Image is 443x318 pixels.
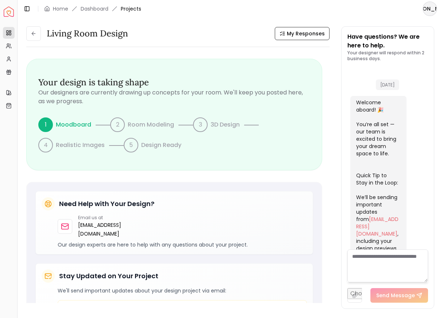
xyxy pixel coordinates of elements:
a: Home [53,5,68,12]
p: Realistic Images [56,141,105,150]
button: My Responses [275,27,330,40]
h5: Stay Updated on Your Project [59,271,158,281]
nav: breadcrumb [44,5,141,12]
p: Our design experts are here to help with any questions about your project. [58,241,307,248]
p: Our designers are currently drawing up concepts for your room. We'll keep you posted here, as we ... [38,88,310,106]
div: 2 [110,117,125,132]
p: Email us at [78,215,121,221]
button: [PERSON_NAME] [423,1,437,16]
h5: Need Help with Your Design? [59,199,154,209]
span: My Responses [287,30,325,37]
div: 1 [38,117,53,132]
a: [EMAIL_ADDRESS][DOMAIN_NAME] [78,221,121,238]
p: 3D Design [211,120,240,129]
img: Spacejoy Logo [4,7,14,17]
div: 3 [193,117,208,132]
p: Moodboard [56,120,91,129]
span: [PERSON_NAME] [423,2,436,15]
div: 5 [124,138,138,152]
a: Spacejoy [4,7,14,17]
a: Dashboard [81,5,108,12]
div: 4 [38,138,53,152]
span: [DATE] [376,79,399,90]
p: We'll send important updates about your design project via email: [58,287,307,294]
p: Design Ready [141,141,181,150]
p: Have questions? We are here to help. [347,32,428,50]
h3: Your design is taking shape [38,77,310,88]
a: [EMAIL_ADDRESS][DOMAIN_NAME] [356,216,398,237]
p: Your designer will respond within 2 business days. [347,50,428,62]
h3: Living Room design [47,28,128,39]
p: Room Modeling [128,120,174,129]
span: Projects [121,5,141,12]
